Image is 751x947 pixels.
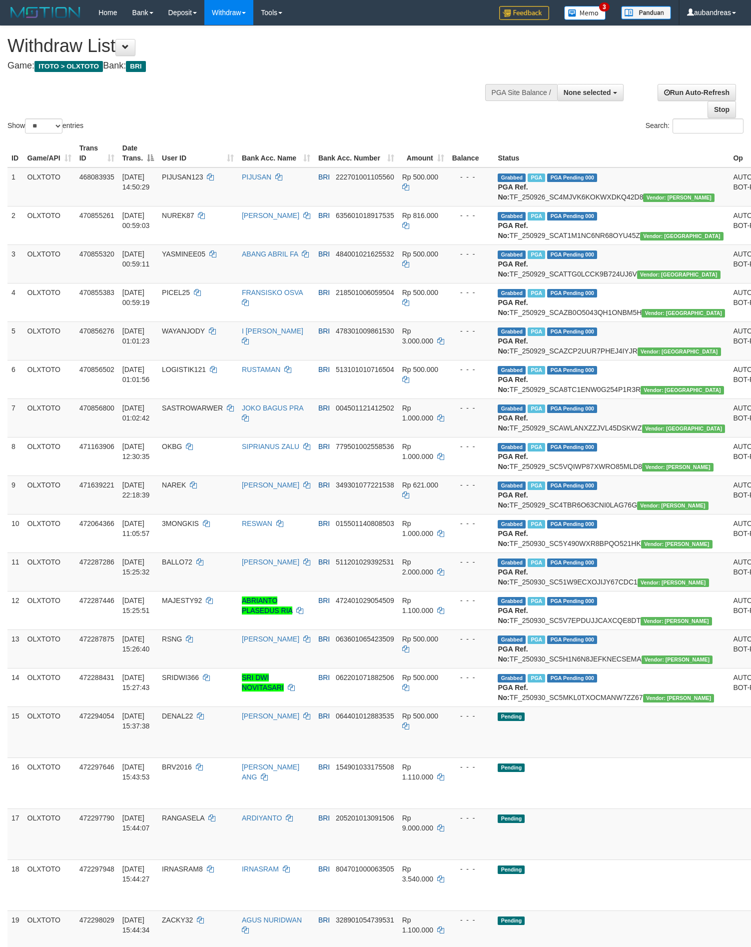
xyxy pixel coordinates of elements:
span: WAYANJODY [162,327,205,335]
img: Button%20Memo.svg [564,6,606,20]
td: 17 [7,808,23,859]
span: 472288431 [79,673,114,681]
a: RESWAN [242,519,272,527]
a: SIPRIANUS ZALU [242,442,299,450]
span: [DATE] 11:05:57 [122,519,150,537]
span: Grabbed [498,520,526,528]
span: Rp 1.110.000 [402,763,433,781]
span: Grabbed [498,327,526,336]
span: BRI [318,250,330,258]
div: - - - [452,813,490,823]
td: TF_250926_SC4MJVK6KOKWXDKQ42D8 [494,167,729,206]
a: FRANSISKO OSVA [242,288,303,296]
span: MAJESTY92 [162,596,202,604]
div: - - - [452,364,490,374]
th: Amount: activate to sort column ascending [398,139,448,167]
td: TF_250930_SC51W9ECXOJIJY67CDC1 [494,552,729,591]
div: - - - [452,634,490,644]
b: PGA Ref. No: [498,452,528,470]
div: - - - [452,403,490,413]
span: Vendor URL: https://secure5.1velocity.biz [643,694,715,702]
h4: Game: Bank: [7,61,491,71]
span: Grabbed [498,404,526,413]
span: PGA Pending [547,597,597,605]
span: Copy 015501140808503 to clipboard [336,519,394,527]
td: 9 [7,475,23,514]
img: Feedback.jpg [499,6,549,20]
span: Grabbed [498,289,526,297]
span: Copy 064401012883535 to clipboard [336,712,394,720]
span: 470855383 [79,288,114,296]
span: 472297790 [79,814,114,822]
span: SRIDWI366 [162,673,199,681]
td: OLXTOTO [23,321,75,360]
span: PGA Pending [547,443,597,451]
span: [DATE] 22:18:39 [122,481,150,499]
div: - - - [452,210,490,220]
span: PGA Pending [547,366,597,374]
span: [DATE] 00:59:11 [122,250,150,268]
div: - - - [452,326,490,336]
td: TF_250929_SCAT1M1NC6NR68OYU45Z [494,206,729,244]
span: Vendor URL: https://secure5.1velocity.biz [642,463,714,471]
span: BRI [318,558,330,566]
td: OLXTOTO [23,514,75,552]
span: PIJUSAN123 [162,173,203,181]
span: [DATE] 15:26:40 [122,635,150,653]
td: OLXTOTO [23,360,75,398]
span: Vendor URL: https://secure10.1velocity.biz [641,386,724,394]
td: 4 [7,283,23,321]
b: PGA Ref. No: [498,568,528,586]
td: OLXTOTO [23,283,75,321]
span: [DATE] 00:59:19 [122,288,150,306]
span: Copy 484001021625532 to clipboard [336,250,394,258]
div: - - - [452,480,490,490]
td: 10 [7,514,23,552]
a: ABRIANTO PLASEDUS RIA [242,596,292,614]
span: Vendor URL: https://secure10.1velocity.biz [642,424,726,433]
span: [DATE] 15:27:43 [122,673,150,691]
span: Rp 500.000 [402,288,438,296]
td: 15 [7,706,23,757]
span: Copy 349301077221538 to clipboard [336,481,394,489]
span: Marked by aubandreas [528,173,545,182]
span: Marked by aubandreas [528,674,545,682]
th: Bank Acc. Number: activate to sort column ascending [314,139,398,167]
span: Pending [498,712,525,721]
span: Rp 1.000.000 [402,442,433,460]
div: - - - [452,249,490,259]
td: TF_250930_SC5Y490WXR8BPQO521HK [494,514,729,552]
span: Vendor URL: https://secure10.1velocity.biz [637,270,721,279]
span: Rp 500.000 [402,712,438,720]
span: BALLO72 [162,558,192,566]
span: BRI [126,61,145,72]
h1: Withdraw List [7,36,491,56]
span: BRI [318,814,330,822]
span: RANGASELA [162,814,204,822]
span: 471163906 [79,442,114,450]
span: Grabbed [498,674,526,682]
span: [DATE] 15:25:51 [122,596,150,614]
span: ITOTO > OLXTOTO [34,61,103,72]
span: BRI [318,288,330,296]
td: 16 [7,757,23,808]
td: TF_250930_SC5V7EPDUJJCAXCQE8DT [494,591,729,629]
span: Vendor URL: https://secure10.1velocity.biz [638,347,721,356]
th: Trans ID: activate to sort column ascending [75,139,118,167]
span: Rp 500.000 [402,673,438,681]
span: 472287446 [79,596,114,604]
span: Rp 1.100.000 [402,596,433,614]
span: NUREK87 [162,211,194,219]
span: None selected [564,88,611,96]
span: BRI [318,673,330,681]
span: Copy 154901033175508 to clipboard [336,763,394,771]
b: PGA Ref. No: [498,375,528,393]
td: TF_250929_SCAZB0O5043QH1ONBM5H [494,283,729,321]
span: Grabbed [498,173,526,182]
span: Copy 062201071882506 to clipboard [336,673,394,681]
span: Marked by aubandreas [528,597,545,605]
td: 8 [7,437,23,475]
span: PGA Pending [547,173,597,182]
span: 470855261 [79,211,114,219]
div: - - - [452,672,490,682]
